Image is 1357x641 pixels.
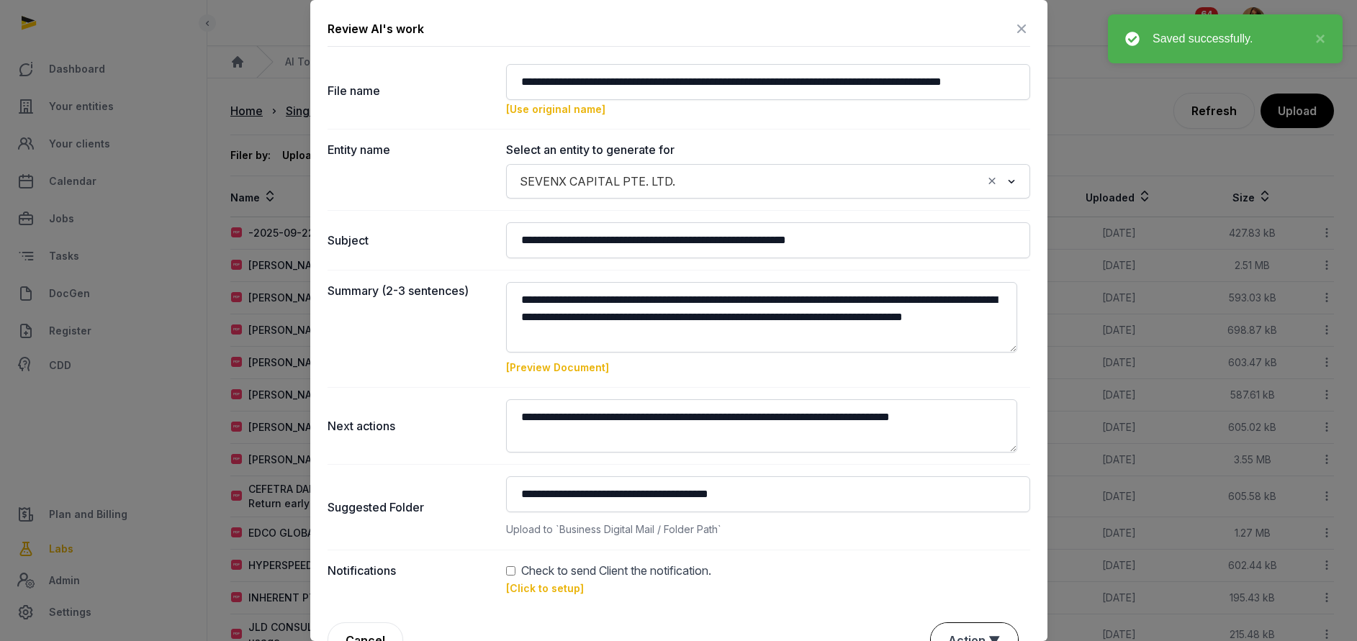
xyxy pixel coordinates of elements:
[516,171,679,191] span: SEVENX CAPITAL PTE. LTD.
[328,282,495,376] dt: Summary (2-3 sentences)
[506,582,584,594] a: [Click to setup]
[1308,30,1325,47] button: close
[328,141,495,199] dt: Entity name
[506,361,609,373] a: [Preview Document]
[682,171,982,191] input: Search for option
[986,171,998,191] button: Clear Selected
[328,562,495,596] dt: Notifications
[328,399,495,453] dt: Next actions
[513,168,1023,194] div: Search for option
[1153,30,1308,47] div: Saved successfully.
[328,64,495,117] dt: File name
[506,141,1030,158] label: Select an entity to generate for
[506,103,605,115] a: [Use original name]
[328,476,495,538] dt: Suggested Folder
[506,521,1030,538] div: Upload to `Business Digital Mail / Folder Path`
[328,222,495,258] dt: Subject
[521,562,711,579] span: Check to send Client the notification.
[328,20,424,37] div: Review AI's work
